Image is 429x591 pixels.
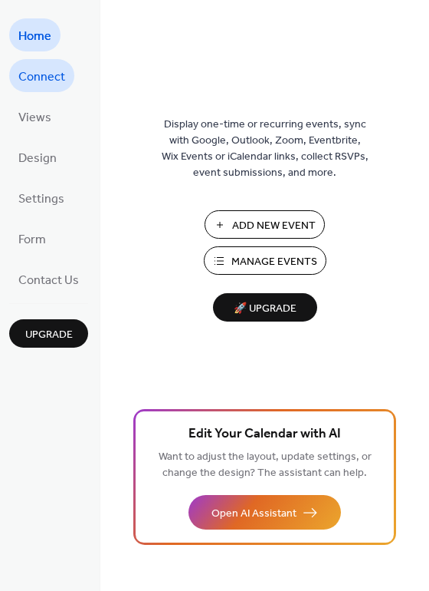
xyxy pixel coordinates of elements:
[18,106,51,130] span: Views
[222,299,308,319] span: 🚀 Upgrade
[9,181,74,214] a: Settings
[18,147,57,170] span: Design
[232,218,316,234] span: Add New Event
[18,269,79,292] span: Contact Us
[188,424,341,445] span: Edit Your Calendar with AI
[188,495,341,530] button: Open AI Assistant
[159,447,372,484] span: Want to adjust the layout, update settings, or change the design? The assistant can help.
[205,210,325,239] button: Add New Event
[25,327,73,343] span: Upgrade
[18,65,65,89] span: Connect
[18,25,51,48] span: Home
[18,187,64,211] span: Settings
[9,319,88,348] button: Upgrade
[9,59,74,92] a: Connect
[211,506,296,522] span: Open AI Assistant
[9,18,61,51] a: Home
[9,100,61,133] a: Views
[231,254,317,270] span: Manage Events
[204,246,326,275] button: Manage Events
[9,140,66,173] a: Design
[18,228,46,252] span: Form
[9,222,55,255] a: Form
[162,117,368,181] span: Display one-time or recurring events, sync with Google, Outlook, Zoom, Eventbrite, Wix Events or ...
[9,262,88,295] a: Contact Us
[213,293,317,322] button: 🚀 Upgrade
